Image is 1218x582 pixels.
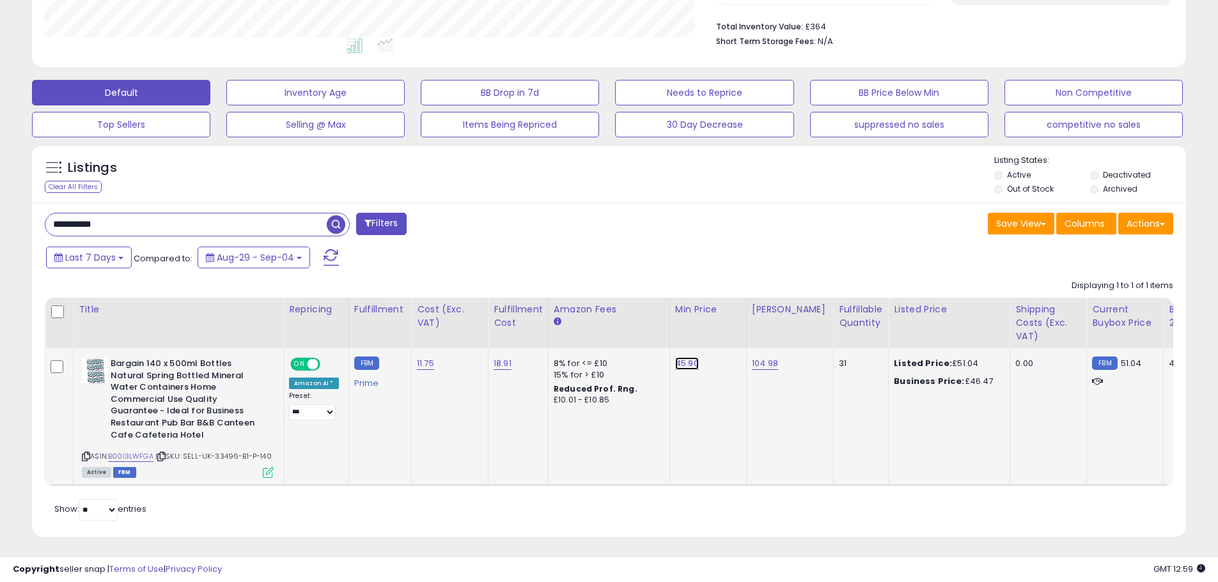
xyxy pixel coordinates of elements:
div: £46.47 [894,376,1000,387]
button: BB Price Below Min [810,80,988,105]
div: Clear All Filters [45,181,102,193]
div: 8% for <= £10 [554,358,660,369]
div: Fulfillable Quantity [839,303,883,330]
button: Last 7 Days [46,247,132,268]
span: Show: entries [54,503,146,515]
div: Fulfillment Cost [494,303,543,330]
button: 30 Day Decrease [615,112,793,137]
span: 51.04 [1121,357,1142,369]
span: 2025-09-12 12:59 GMT [1153,563,1205,575]
span: Aug-29 - Sep-04 [217,251,294,264]
button: Aug-29 - Sep-04 [198,247,310,268]
div: Prime [354,373,402,388]
small: Amazon Fees. [554,316,561,328]
div: £10.01 - £10.85 [554,395,660,406]
small: FBM [354,356,379,370]
span: FBM [113,467,136,478]
img: 610odYmIcwL._SL40_.jpg [82,358,107,383]
div: Amazon AI * [289,378,339,389]
a: 45.90 [675,357,699,370]
h5: Listings [68,159,117,177]
a: B00I3LWFGA [108,451,153,462]
label: Out of Stock [1007,183,1054,194]
div: Preset: [289,392,339,420]
a: 104.98 [752,357,778,370]
div: Fulfillment [354,303,406,316]
div: 0.00 [1015,358,1077,369]
div: [PERSON_NAME] [752,303,828,316]
strong: Copyright [13,563,59,575]
button: Needs to Reprice [615,80,793,105]
button: suppressed no sales [810,112,988,137]
button: competitive no sales [1004,112,1183,137]
small: FBM [1092,356,1117,370]
button: Columns [1056,213,1116,234]
button: Selling @ Max [226,112,405,137]
div: 46% [1169,358,1211,369]
div: Shipping Costs (Exc. VAT) [1015,303,1081,343]
button: Actions [1118,213,1173,234]
span: | SKU: SELL-UK-33496-B1-P-140 [155,451,272,461]
b: Bargain 140 x 500ml Bottles Natural Spring Bottled Mineral Water Containers Home Commercial Use Q... [111,358,266,444]
span: ON [292,359,308,370]
button: BB Drop in 7d [421,80,599,105]
span: Compared to: [134,252,192,264]
button: Save View [988,213,1054,234]
a: Privacy Policy [166,563,222,575]
div: Cost (Exc. VAT) [417,303,483,330]
span: All listings currently available for purchase on Amazon [82,467,111,478]
b: Listed Price: [894,357,952,369]
div: Listed Price [894,303,1004,316]
span: Last 7 Days [65,251,116,264]
p: Listing States: [994,155,1186,167]
a: 11.75 [417,357,434,370]
b: Reduced Prof. Rng. [554,383,637,394]
div: Min Price [675,303,741,316]
a: 18.91 [494,357,511,370]
button: Inventory Age [226,80,405,105]
span: Columns [1065,217,1105,230]
button: Items Being Repriced [421,112,599,137]
span: OFF [318,359,339,370]
button: Filters [356,213,406,235]
label: Deactivated [1103,169,1151,180]
div: Repricing [289,303,343,316]
div: ASIN: [82,358,274,477]
button: Non Competitive [1004,80,1183,105]
div: Current Buybox Price [1092,303,1158,330]
li: £364 [716,18,1164,33]
div: BB Share 24h. [1169,303,1215,330]
div: 15% for > £10 [554,369,660,381]
div: 31 [839,358,878,369]
div: Title [79,303,278,316]
div: £51.04 [894,358,1000,369]
span: N/A [818,35,833,47]
label: Active [1007,169,1031,180]
div: Amazon Fees [554,303,664,316]
label: Archived [1103,183,1137,194]
div: Displaying 1 to 1 of 1 items [1072,280,1173,292]
b: Business Price: [894,375,964,387]
div: seller snap | | [13,563,222,576]
button: Top Sellers [32,112,210,137]
b: Total Inventory Value: [716,21,803,32]
b: Short Term Storage Fees: [716,36,816,47]
button: Default [32,80,210,105]
a: Terms of Use [109,563,164,575]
